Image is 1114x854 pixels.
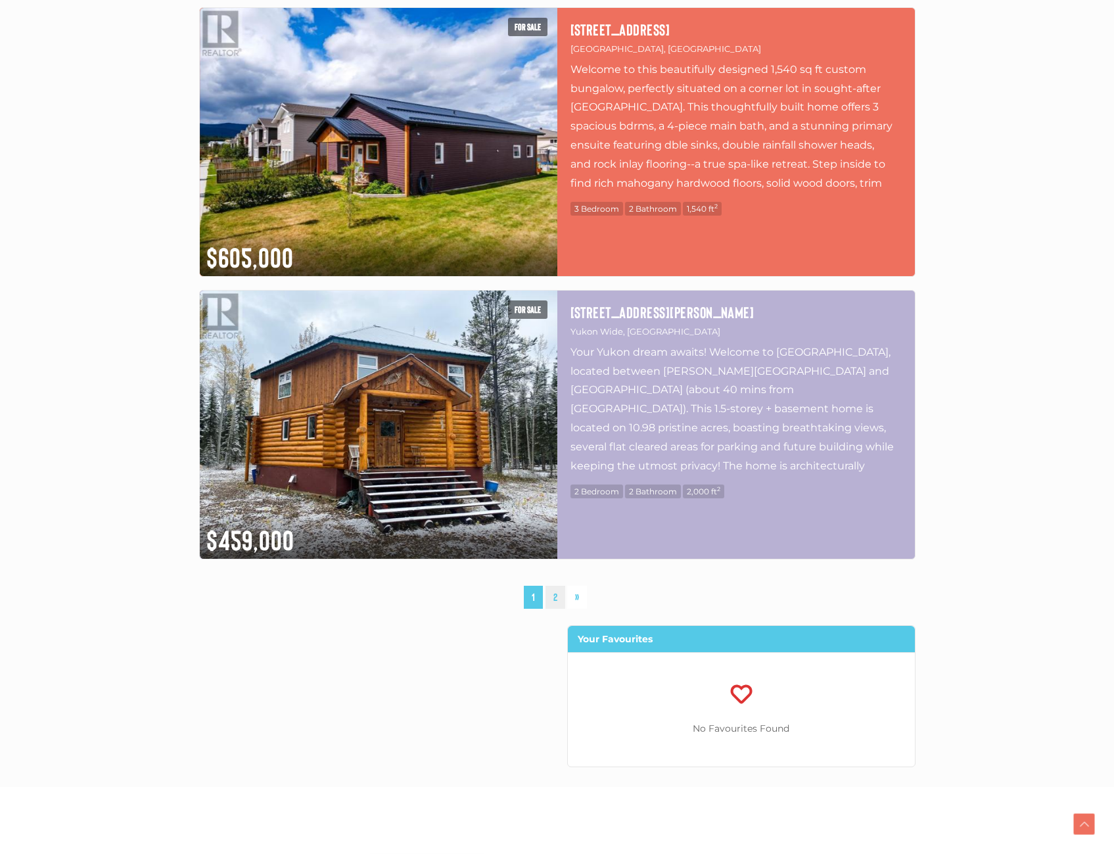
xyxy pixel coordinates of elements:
[570,202,623,216] span: 3 Bedroom
[570,21,902,38] a: [STREET_ADDRESS]
[683,485,724,498] span: 2,000 ft
[570,41,902,57] p: [GEOGRAPHIC_DATA], [GEOGRAPHIC_DATA]
[683,202,722,216] span: 1,540 ft
[200,291,557,559] img: 28198 ROBERT CAMPBELL HIGHWAY, Yukon Wide, Yukon
[625,485,681,498] span: 2 Bathroom
[570,324,902,339] p: Yukon Wide, [GEOGRAPHIC_DATA]
[545,586,565,609] a: 2
[570,304,902,321] a: [STREET_ADDRESS][PERSON_NAME]
[570,60,902,192] p: Welcome to this beautifully designed 1,540 sq ft custom bungalow, perfectly situated on a corner ...
[200,8,557,276] img: 1 BELLINGHAM COURT, Whitehorse, Yukon
[508,300,547,319] span: For sale
[578,633,653,645] strong: Your Favourites
[714,202,718,210] sup: 2
[524,586,543,609] span: 1
[508,18,547,36] span: For sale
[200,514,557,559] div: $459,000
[567,586,587,609] a: »
[625,202,681,216] span: 2 Bathroom
[717,485,720,492] sup: 2
[568,721,915,737] p: No Favourites Found
[200,231,557,276] div: $605,000
[570,343,902,475] p: Your Yukon dream awaits! Welcome to [GEOGRAPHIC_DATA], located between [PERSON_NAME][GEOGRAPHIC_D...
[570,485,623,498] span: 2 Bedroom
